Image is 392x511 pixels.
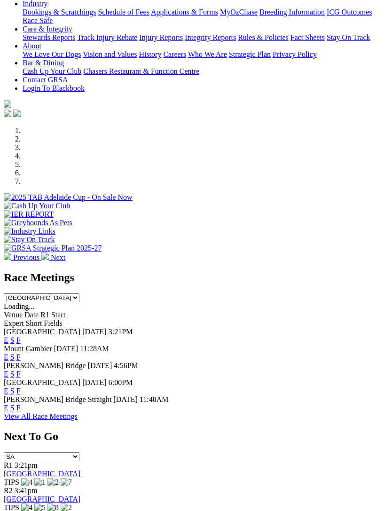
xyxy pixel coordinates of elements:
img: twitter.svg [13,110,21,117]
span: [PERSON_NAME] Bridge Straight [4,395,111,403]
a: S [10,370,15,378]
a: S [10,336,15,344]
span: Next [51,253,65,261]
a: Previous [4,253,41,261]
a: Login To Blackbook [23,84,85,92]
span: 11:40AM [140,395,169,403]
span: 3:21pm [15,461,38,469]
img: IER REPORT [4,210,54,219]
span: [GEOGRAPHIC_DATA] [4,378,80,386]
a: Strategic Plan [229,50,271,58]
img: facebook.svg [4,110,11,117]
a: Chasers Restaurant & Function Centre [83,67,199,75]
a: F [16,353,21,361]
div: Care & Integrity [23,33,388,42]
a: Race Safe [23,16,53,24]
img: Industry Links [4,227,55,236]
img: 1 [34,478,46,487]
span: [DATE] [82,328,107,336]
a: Stay On Track [327,33,370,41]
a: E [4,353,8,361]
a: MyOzChase [220,8,258,16]
img: Stay On Track [4,236,55,244]
span: [PERSON_NAME] Bridge [4,362,86,369]
span: [DATE] [113,395,138,403]
span: Expert [4,319,24,327]
span: Date [24,311,39,319]
span: Fields [44,319,62,327]
span: Mount Gambier [4,345,52,353]
a: F [16,387,21,395]
a: Stewards Reports [23,33,75,41]
a: [GEOGRAPHIC_DATA] [4,470,80,478]
a: Care & Integrity [23,25,72,33]
a: S [10,353,15,361]
a: Rules & Policies [238,33,289,41]
img: Greyhounds As Pets [4,219,72,227]
span: TIPS [4,478,19,486]
span: 3:41pm [15,487,38,495]
span: R2 [4,487,13,495]
div: Industry [23,8,388,25]
span: R1 Start [40,311,65,319]
img: 4 [21,478,32,487]
a: F [16,370,21,378]
h2: Race Meetings [4,271,388,284]
img: chevron-right-pager-white.svg [41,252,49,260]
span: Short [26,319,42,327]
a: E [4,370,8,378]
span: 6:00PM [109,378,133,386]
span: 4:56PM [114,362,138,369]
a: E [4,404,8,412]
a: Who We Are [188,50,227,58]
a: View All Race Meetings [4,412,78,420]
span: [DATE] [54,345,78,353]
span: R1 [4,461,13,469]
a: E [4,336,8,344]
a: Bar & Dining [23,59,64,67]
a: F [16,336,21,344]
a: Schedule of Fees [98,8,149,16]
img: 2025 TAB Adelaide Cup - On Sale Now [4,193,133,202]
img: 7 [61,478,72,487]
span: 11:28AM [80,345,109,353]
a: Track Injury Rebate [77,33,137,41]
a: Breeding Information [259,8,325,16]
span: Loading... [4,302,34,310]
img: Cash Up Your Club [4,202,70,210]
a: Privacy Policy [273,50,317,58]
a: We Love Our Dogs [23,50,81,58]
a: Fact Sheets [290,33,325,41]
a: ICG Outcomes [327,8,372,16]
span: Venue [4,311,23,319]
span: [GEOGRAPHIC_DATA] [4,328,80,336]
div: About [23,50,388,59]
a: Injury Reports [139,33,183,41]
span: Previous [13,253,39,261]
a: Next [41,253,65,261]
img: 2 [47,478,59,487]
a: Vision and Values [83,50,137,58]
a: Contact GRSA [23,76,68,84]
img: chevron-left-pager-white.svg [4,252,11,260]
span: [DATE] [88,362,112,369]
img: GRSA Strategic Plan 2025-27 [4,244,102,252]
a: [GEOGRAPHIC_DATA] [4,495,80,503]
a: History [139,50,161,58]
a: E [4,387,8,395]
a: Careers [163,50,186,58]
a: Integrity Reports [185,33,236,41]
a: About [23,42,41,50]
a: Applications & Forms [151,8,218,16]
span: 3:21PM [109,328,133,336]
a: Cash Up Your Club [23,67,81,75]
a: S [10,387,15,395]
img: logo-grsa-white.png [4,100,11,108]
a: S [10,404,15,412]
div: Bar & Dining [23,67,388,76]
h2: Next To Go [4,430,388,443]
a: Bookings & Scratchings [23,8,96,16]
span: [DATE] [82,378,107,386]
a: F [16,404,21,412]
